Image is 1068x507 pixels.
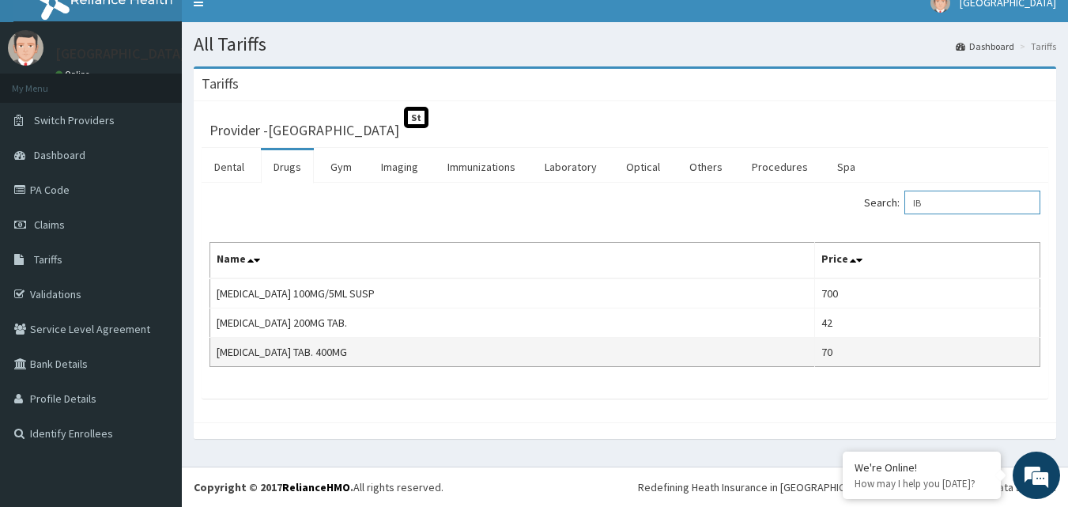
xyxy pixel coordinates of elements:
td: 70 [814,338,1040,367]
div: Chat with us now [82,89,266,109]
td: [MEDICAL_DATA] 100MG/5ML SUSP [210,278,815,308]
h3: Tariffs [202,77,239,91]
a: Gym [318,150,364,184]
th: Name [210,243,815,279]
textarea: Type your message and hit 'Enter' [8,339,301,394]
label: Search: [864,191,1040,214]
p: How may I help you today? [855,477,989,490]
a: Others [677,150,735,184]
a: Laboratory [532,150,609,184]
span: Tariffs [34,252,62,267]
a: Online [55,69,93,80]
img: User Image [8,30,43,66]
img: d_794563401_company_1708531726252_794563401 [29,79,64,119]
footer: All rights reserved. [182,467,1068,507]
a: Imaging [368,150,431,184]
a: Spa [825,150,868,184]
h1: All Tariffs [194,34,1056,55]
strong: Copyright © 2017 . [194,480,353,494]
span: St [404,107,428,128]
td: 42 [814,308,1040,338]
td: [MEDICAL_DATA] 200MG TAB. [210,308,815,338]
span: Switch Providers [34,113,115,127]
a: Dental [202,150,257,184]
span: Dashboard [34,148,85,162]
h3: Provider - [GEOGRAPHIC_DATA] [209,123,399,138]
a: Drugs [261,150,314,184]
td: 700 [814,278,1040,308]
div: Redefining Heath Insurance in [GEOGRAPHIC_DATA] using Telemedicine and Data Science! [638,479,1056,495]
th: Price [814,243,1040,279]
div: We're Online! [855,460,989,475]
a: Optical [613,150,673,184]
span: Claims [34,218,65,232]
p: [GEOGRAPHIC_DATA] [55,47,186,61]
li: Tariffs [1016,40,1056,53]
a: Immunizations [435,150,528,184]
a: Procedures [739,150,821,184]
input: Search: [904,191,1040,214]
span: We're online! [92,153,218,312]
div: Minimize live chat window [259,8,297,46]
a: RelianceHMO [282,480,350,494]
a: Dashboard [956,40,1014,53]
td: [MEDICAL_DATA] TAB. 400MG [210,338,815,367]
